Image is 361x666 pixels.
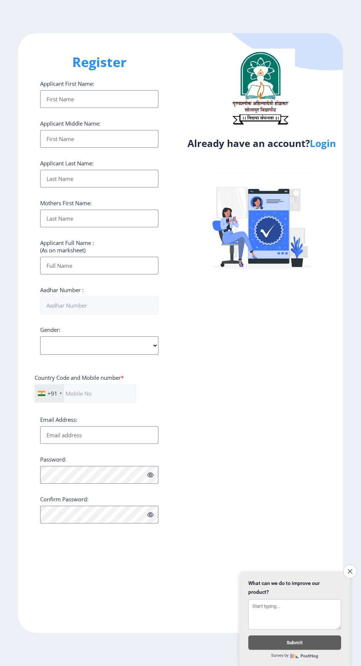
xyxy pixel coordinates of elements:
[225,49,295,127] img: logo
[40,456,66,463] label: Password:
[40,53,158,71] h1: Register
[35,384,136,403] input: Mobile No
[40,286,84,294] label: Aadhar Number :
[40,210,158,227] input: Last Name
[186,137,337,149] h4: Already have an account?
[35,374,124,381] label: Country Code and Mobile number
[40,257,158,274] input: Full Name
[40,160,94,167] label: Applicant Last Name:
[40,90,158,108] input: First Name
[40,326,60,333] label: Gender:
[40,130,158,148] input: First Name
[40,170,158,187] input: Last Name
[40,416,77,423] label: Email Address:
[35,385,64,402] div: India (भारत): +91
[310,137,336,150] a: Login
[48,390,57,397] div: +91
[40,80,94,87] label: Applicant First Name:
[40,426,158,444] input: Email address
[40,239,94,254] label: Applicant Full Name : (As on marksheet)
[40,495,88,503] label: Confirm Password:
[40,120,101,127] label: Applicant Middle Name:
[40,297,158,314] input: Aadhar Number
[40,199,92,207] label: Mothers First Name:
[197,159,326,288] img: Verified-rafiki.svg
